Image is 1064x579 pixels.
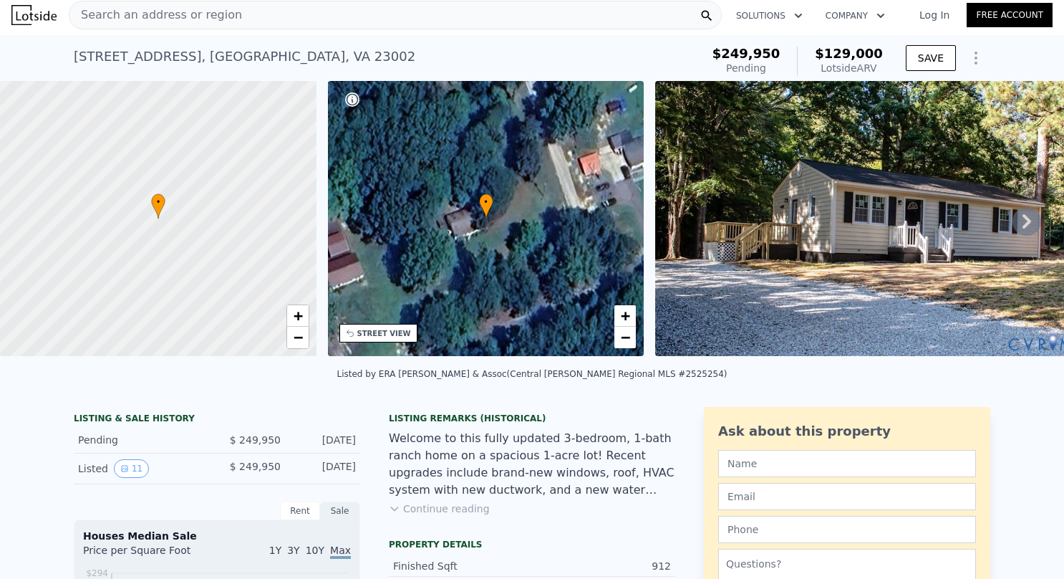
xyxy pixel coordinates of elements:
div: Listed by ERA [PERSON_NAME] & Assoc (Central [PERSON_NAME] Regional MLS #2525254) [337,369,727,379]
div: • [479,193,493,219]
div: [DATE] [292,433,356,447]
button: Solutions [725,3,814,29]
input: Email [718,483,976,510]
a: Zoom out [614,327,636,348]
span: − [621,328,630,346]
span: $ 249,950 [230,461,281,472]
input: Name [718,450,976,477]
span: Search an address or region [69,6,242,24]
button: Continue reading [389,502,490,516]
div: Rent [280,502,320,520]
a: Zoom in [287,305,309,327]
div: STREET VIEW [357,328,411,339]
tspan: $294 [86,568,108,578]
span: Max [330,545,351,559]
span: 10Y [306,545,324,556]
div: Pending [78,433,205,447]
div: • [151,193,165,219]
a: Free Account [967,3,1053,27]
span: $129,000 [815,46,883,61]
button: SAVE [906,45,956,71]
button: Show Options [962,44,990,72]
div: [STREET_ADDRESS] , [GEOGRAPHIC_DATA] , VA 23002 [74,47,415,67]
span: $249,950 [712,46,780,61]
button: View historical data [114,459,149,478]
div: Listing Remarks (Historical) [389,413,675,424]
div: Houses Median Sale [83,529,351,543]
span: − [293,328,302,346]
a: Zoom in [614,305,636,327]
span: + [621,307,630,325]
div: Finished Sqft [393,559,532,573]
div: Ask about this property [718,421,976,441]
div: Lotside ARV [815,61,883,75]
span: 3Y [287,545,299,556]
span: $ 249,950 [230,434,281,446]
div: Listed [78,459,205,478]
span: + [293,307,302,325]
div: LISTING & SALE HISTORY [74,413,360,427]
span: 1Y [269,545,281,556]
div: [DATE] [292,459,356,478]
img: Lotside [11,5,57,25]
span: • [151,196,165,209]
div: Property details [389,539,675,550]
div: 912 [532,559,671,573]
div: Welcome to this fully updated 3-bedroom, 1-bath ranch home on a spacious 1-acre lot! Recent upgra... [389,430,675,499]
a: Zoom out [287,327,309,348]
div: Pending [712,61,780,75]
input: Phone [718,516,976,543]
div: Price per Square Foot [83,543,217,566]
div: Sale [320,502,360,520]
span: • [479,196,493,209]
button: Company [814,3,896,29]
a: Log In [902,8,967,22]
